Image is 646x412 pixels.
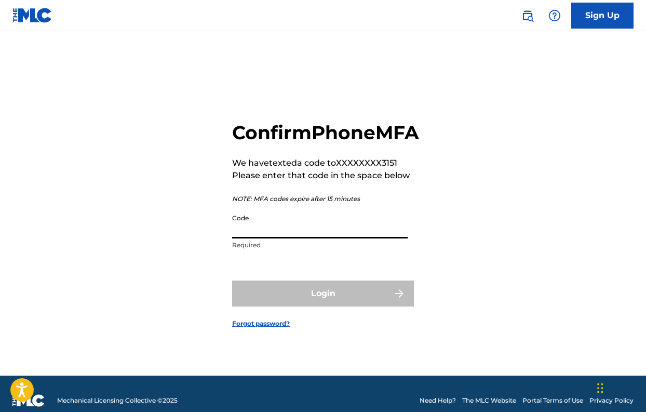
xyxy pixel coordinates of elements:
a: Privacy Policy [589,396,634,405]
span: Mechanical Licensing Collective © 2025 [57,396,178,405]
div: Help [544,5,565,26]
iframe: Chat Widget [594,362,646,412]
img: logo [12,394,45,407]
a: Public Search [517,5,538,26]
img: search [521,9,534,22]
div: Drag [597,373,603,404]
p: NOTE: MFA codes expire after 15 minutes [232,194,419,204]
a: Forgot password? [232,319,290,328]
p: We have texted a code to XXXXXXXX3151 [232,157,419,169]
p: Required [232,241,408,250]
img: help [548,9,561,22]
a: Portal Terms of Use [522,396,583,405]
a: Sign Up [571,3,634,29]
a: Need Help? [420,396,456,405]
a: The MLC Website [462,396,516,405]
p: Please enter that code in the space below [232,169,419,182]
img: MLC Logo [12,8,52,23]
h2: Confirm Phone MFA [232,121,419,144]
